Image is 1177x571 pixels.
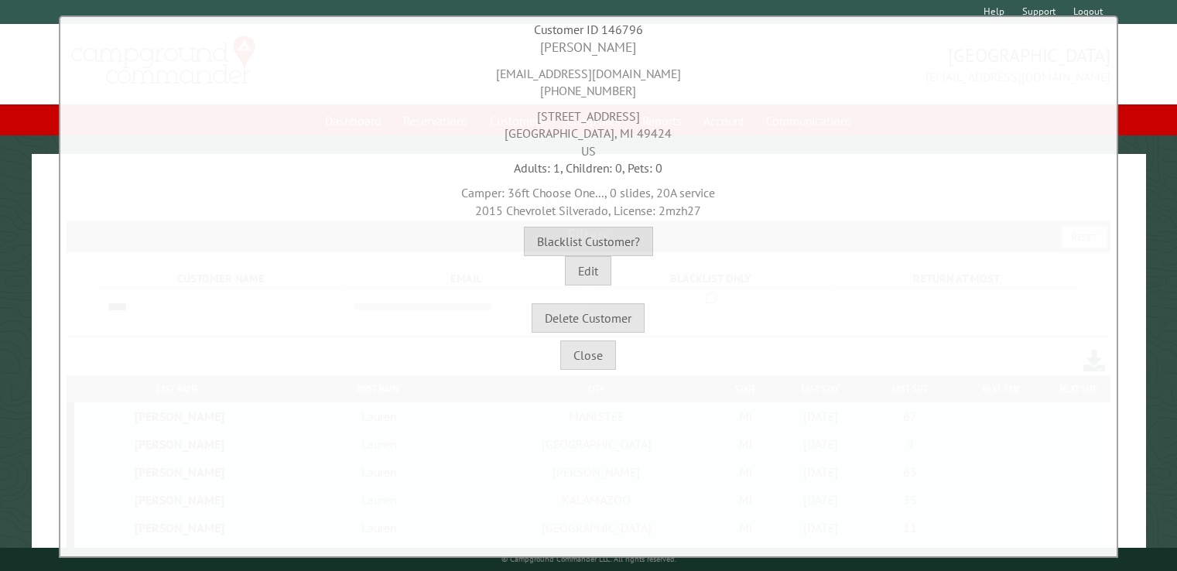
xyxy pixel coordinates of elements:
button: Delete Customer [532,303,645,333]
div: [STREET_ADDRESS] [GEOGRAPHIC_DATA], MI 49424 US [64,100,1113,159]
button: Edit [565,256,611,285]
div: Customer ID 146796 [64,21,1113,38]
span: 2015 Chevrolet Silverado, License: 2mzh27 [475,203,701,218]
div: Adults: 1, Children: 0, Pets: 0 [64,159,1113,176]
div: [EMAIL_ADDRESS][DOMAIN_NAME] [PHONE_NUMBER] [64,57,1113,100]
button: Close [560,340,616,370]
div: [PERSON_NAME] [64,38,1113,57]
small: © Campground Commander LLC. All rights reserved. [501,554,676,564]
button: Blacklist Customer? [524,227,653,256]
div: Camper: 36ft Choose One..., 0 slides, 20A service [64,176,1113,219]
